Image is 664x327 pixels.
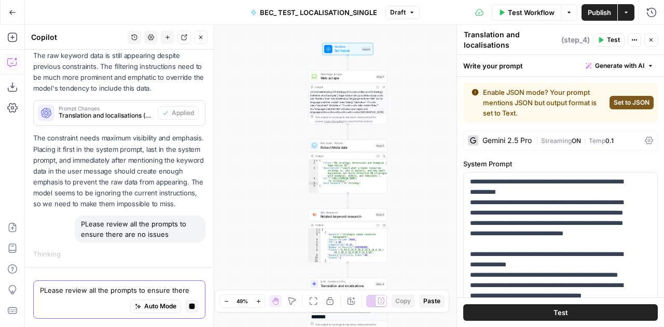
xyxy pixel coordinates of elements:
div: ... [61,249,67,259]
span: Copy the output [325,119,344,122]
span: Toggle code folding, rows 2 through 11 [318,231,321,234]
span: Test [607,35,620,45]
div: 8 [309,249,321,254]
div: 2 [309,162,319,167]
span: Streaming [541,137,572,145]
div: Enable JSON mode? Your prompt mentions JSON but output format is set to Text. [472,87,605,118]
div: 12 [309,262,321,264]
span: | [581,135,589,145]
div: Step 1 [376,74,385,79]
label: System Prompt [463,159,658,169]
span: Set to JSON [614,98,649,107]
div: 4 [309,177,319,182]
button: Copy [391,294,415,308]
div: 1 [309,159,319,162]
span: | [536,135,541,145]
span: ON [572,137,581,145]
p: The constraint needs maximum visibility and emphasis. Placing it first in the system prompt, last... [33,133,205,209]
button: Auto Mode [130,300,181,313]
span: Generate with AI [595,61,644,70]
span: Draft [390,8,406,17]
span: Translation and localisations [321,283,374,288]
button: Publish [582,4,617,21]
div: 3 [309,234,321,239]
div: 5 [309,241,321,244]
div: Step 3 [375,212,385,217]
div: Gemini 2.5 Pro [482,137,532,144]
span: Translation and localisations (step_4) [59,111,154,120]
div: Run Code · PythonExtract Meta dataStep 2Output{ "title":"HR strategy: Definition and Examples | S... [308,139,387,193]
div: 3 [309,167,319,177]
div: WorkflowSet InputsInputs [308,43,387,55]
div: Web Page ScrapeWeb scrapeStep 1Output<h1>Understanding HR strategy</h1><div><title><p>HR strategy... [308,70,387,124]
div: SEO ResearchRelated keyword researchStep 3Output[ { "Keyword":"strategic human resource managemen... [308,209,387,263]
span: Related keyword research [321,214,374,219]
button: BEC_ TEST_ LOCALISATION_SINGLE [244,4,383,21]
div: 9 [309,254,321,257]
button: Set to JSON [610,96,654,109]
span: Workflow [335,45,360,49]
div: 10 [309,257,321,259]
g: Edge from step_2 to step_3 [347,193,349,208]
span: Auto Mode [144,302,176,311]
span: Web scrape [321,76,374,81]
span: BEC_ TEST_ LOCALISATION_SINGLE [260,7,377,18]
button: Test [463,304,658,321]
span: Publish [588,7,611,18]
div: 1 [309,229,321,231]
span: 0.1 [605,137,614,145]
button: Paste [419,294,445,308]
span: Run Code · Python [321,141,374,146]
div: PLease review all the prompts to ensure there are no issues [75,216,205,243]
div: 2 [309,231,321,234]
div: Inputs [362,47,371,51]
span: Applied [172,108,194,118]
div: Step 2 [375,144,385,148]
span: Toggle code folding, rows 12 through 21 [318,262,321,264]
div: 6 [309,184,319,187]
div: 5 [309,182,319,185]
div: 6 [309,244,321,246]
div: 7 [309,246,321,249]
div: Output [315,154,374,158]
button: Generate with AI [582,59,658,73]
span: Test Workflow [508,7,555,18]
span: Prompt Changes [59,106,154,111]
span: Copy [395,296,411,306]
div: This output is too large & has been abbreviated for review. to view the full content. [315,115,385,123]
span: Extract Meta data [321,145,374,150]
button: Test [593,33,625,47]
span: Test [554,307,568,318]
span: Temp [589,137,605,145]
div: 11 [309,259,321,262]
g: Edge from step_1 to step_2 [347,124,349,139]
span: SEO Research [321,210,374,215]
div: Thinking [33,249,205,259]
span: ( step_4 ) [561,35,590,45]
span: Toggle code folding, rows 1 through 502 [318,229,321,231]
img: 8a3tdog8tf0qdwwcclgyu02y995m [312,212,317,217]
span: Web Page Scrape [321,72,374,76]
textarea: Translation and localisations [464,30,559,50]
span: Paste [423,296,440,306]
div: Write your prompt [457,55,664,76]
div: Copilot [31,32,125,42]
span: Toggle code folding, rows 1 through 6 [315,159,318,162]
div: 4 [309,238,321,241]
g: Edge from step_3 to step_4 [347,262,349,277]
button: Test Workflow [492,4,561,21]
span: Set Inputs [335,48,360,53]
div: Output [315,223,374,227]
button: Applied [158,106,199,120]
div: Output [315,85,374,89]
div: Step 4 [375,281,385,286]
p: The raw keyword data is still appearing despite previous constraints. The filtering instructions ... [33,50,205,94]
span: 49% [237,297,248,305]
span: LLM · Gemini 2.5 Pro [321,279,374,283]
button: Draft [385,6,420,19]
